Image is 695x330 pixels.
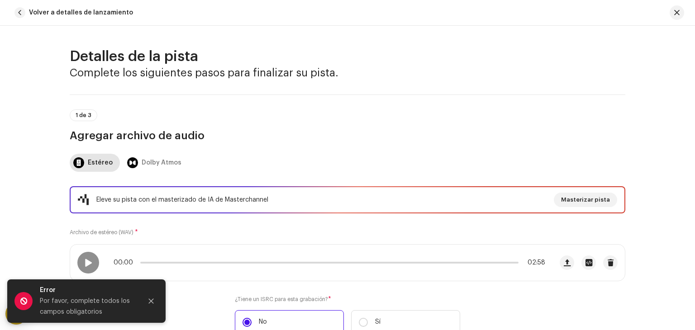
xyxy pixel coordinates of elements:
p: Sí [375,317,381,327]
button: Close [142,292,160,310]
div: Open Intercom Messenger [5,303,27,325]
span: 02:58 [522,259,545,266]
div: Dolby Atmos [142,154,181,172]
div: Por favor, complete todos los campos obligatorios [40,296,135,317]
h3: Complete los siguientes pasos para finalizar su pista. [70,66,625,80]
label: ¿Tiene un ISRC para esta grabación? [235,296,460,303]
div: Error [40,285,135,296]
h3: Agregar archivo de audio [70,128,625,143]
p: No [259,317,267,327]
button: Masterizar pista [554,193,617,207]
span: Masterizar pista [561,191,610,209]
h2: Detalles de la pista [70,47,625,66]
div: Eleve su pista con el masterizado de IA de Masterchannel [96,194,268,205]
